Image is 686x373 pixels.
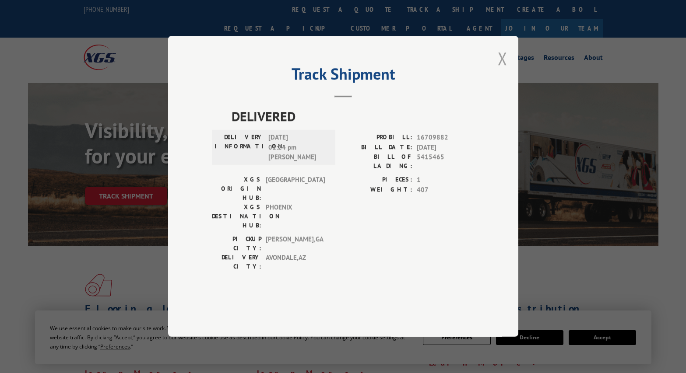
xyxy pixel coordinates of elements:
[417,133,475,143] span: 16709882
[266,253,325,272] span: AVONDALE , AZ
[417,185,475,195] span: 407
[212,235,261,253] label: PICKUP CITY:
[266,203,325,230] span: PHOENIX
[343,175,412,185] label: PIECES:
[232,107,475,126] span: DELIVERED
[417,143,475,153] span: [DATE]
[266,175,325,203] span: [GEOGRAPHIC_DATA]
[212,175,261,203] label: XGS ORIGIN HUB:
[212,68,475,84] h2: Track Shipment
[343,153,412,171] label: BILL OF LADING:
[343,185,412,195] label: WEIGHT:
[417,175,475,185] span: 1
[417,153,475,171] span: 5415465
[343,133,412,143] label: PROBILL:
[266,235,325,253] span: [PERSON_NAME] , GA
[212,203,261,230] label: XGS DESTINATION HUB:
[212,253,261,272] label: DELIVERY CITY:
[268,133,327,163] span: [DATE] 01:24 pm [PERSON_NAME]
[343,143,412,153] label: BILL DATE:
[215,133,264,163] label: DELIVERY INFORMATION:
[498,47,507,70] button: Close modal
